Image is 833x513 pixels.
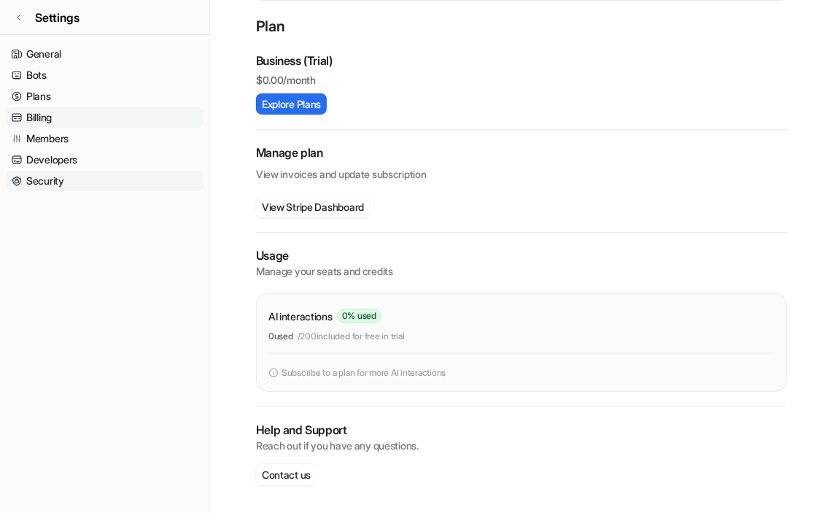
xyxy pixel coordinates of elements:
p: View invoices and update subscription [256,161,787,182]
p: Usage [256,247,787,264]
p: Subscribe to a plan for more AI interactions [282,366,446,379]
p: AI interactions [268,309,333,324]
h2: Manage plan [256,144,787,161]
p: $ 0.00/month [256,72,787,88]
a: Security [6,171,204,191]
a: Billing [6,107,204,128]
span: 0 % used [337,309,381,323]
button: Contact us [256,464,317,485]
a: Plans [6,86,204,107]
p: / 200 included for free in trial [298,330,405,343]
p: Reach out if you have any questions. [256,439,787,453]
span: Settings [35,9,80,26]
button: View Stripe Dashboard [256,196,370,217]
p: Business (Trial) [256,52,333,69]
p: Manage your seats and credits [256,264,787,279]
p: Plan [256,15,787,40]
p: 0 used [268,330,293,343]
a: Members [6,128,204,149]
a: Bots [6,65,204,85]
button: Explore Plans [256,93,327,115]
a: Developers [6,150,204,170]
a: General [6,44,204,64]
p: Help and Support [256,422,787,439]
